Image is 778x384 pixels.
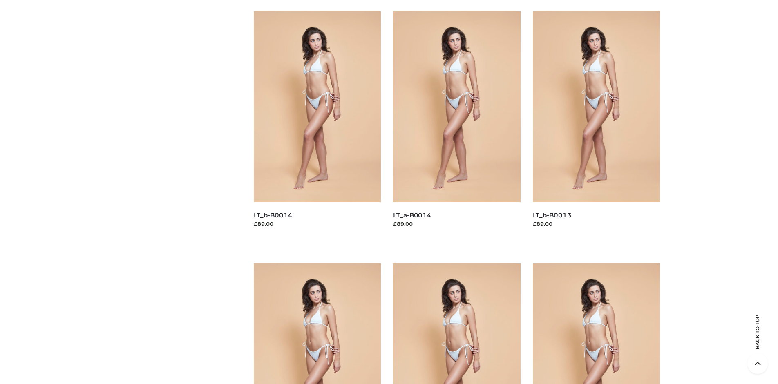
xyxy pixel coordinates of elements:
div: £89.00 [254,220,381,228]
div: £89.00 [393,220,521,228]
a: LT_a-B0014 [393,211,431,219]
span: Back to top [747,329,768,349]
a: LT_b-B0014 [254,211,293,219]
div: £89.00 [533,220,660,228]
a: LT_b-B0013 [533,211,572,219]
